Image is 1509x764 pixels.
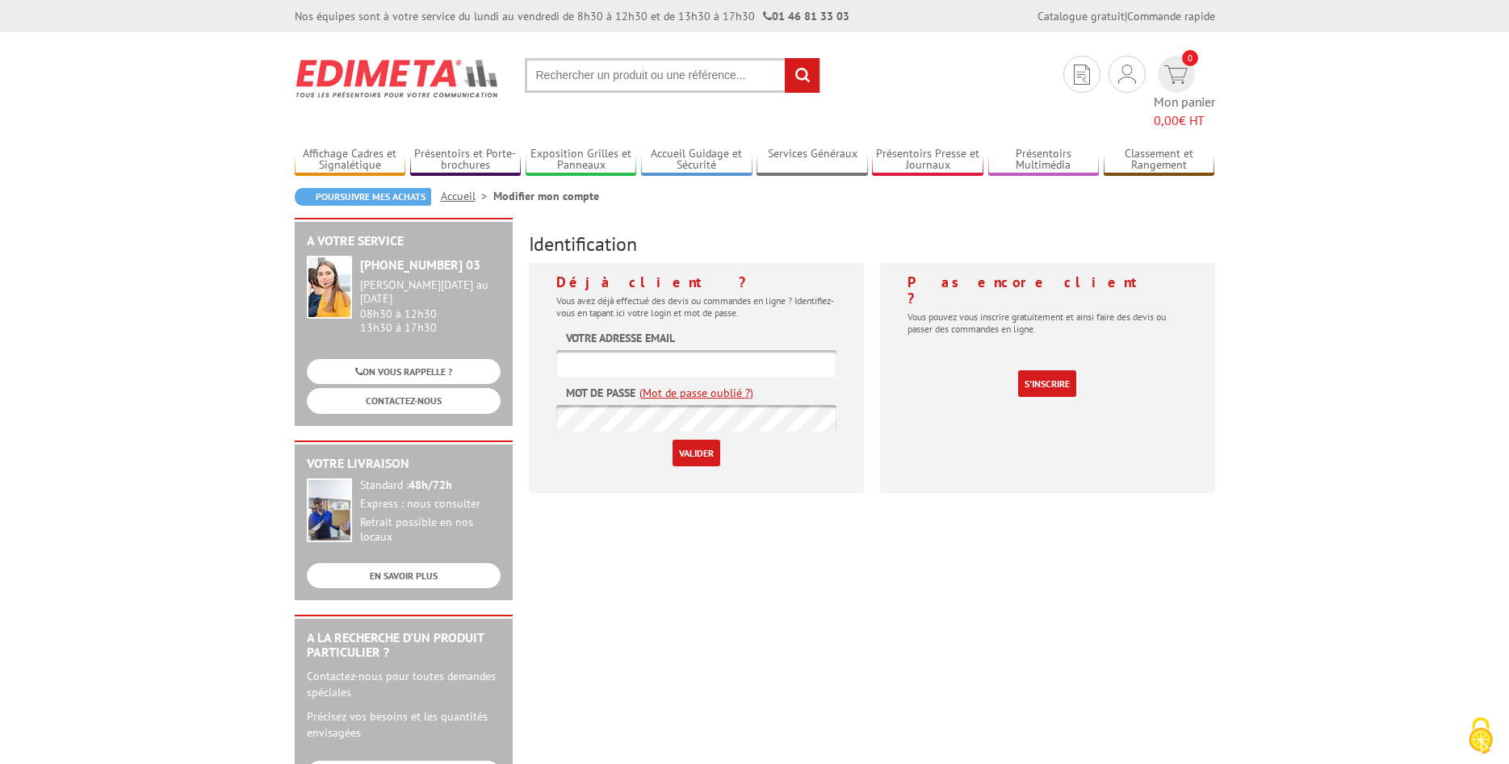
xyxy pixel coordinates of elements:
[295,8,849,24] div: Nos équipes sont à votre service du lundi au vendredi de 8h30 à 12h30 et de 13h30 à 17h30
[1154,93,1215,130] span: Mon panier
[566,330,675,346] label: Votre adresse email
[1074,65,1090,85] img: devis rapide
[526,147,637,173] a: Exposition Grilles et Panneaux
[307,708,501,741] p: Précisez vos besoins et les quantités envisagées
[1127,9,1215,23] a: Commande rapide
[1037,9,1125,23] a: Catalogue gratuit
[360,478,501,493] div: Standard :
[307,457,501,471] h2: Votre livraison
[360,278,501,334] div: 08h30 à 12h30 13h30 à 17h30
[409,478,452,492] strong: 48h/72h
[907,311,1188,335] p: Vous pouvez vous inscrire gratuitement et ainsi faire des devis ou passer des commandes en ligne.
[907,274,1188,307] h4: Pas encore client ?
[757,147,868,173] a: Services Généraux
[1154,112,1179,128] span: 0,00
[1461,716,1501,756] img: Cookies (fenêtre modale)
[525,58,820,93] input: Rechercher un produit ou une référence...
[295,48,501,108] img: Edimeta
[641,147,752,173] a: Accueil Guidage et Sécurité
[307,256,352,319] img: widget-service.jpg
[556,274,836,290] h4: Déjà client ?
[360,278,501,306] div: [PERSON_NAME][DATE] au [DATE]
[360,516,501,545] div: Retrait possible en nos locaux
[1037,8,1215,24] div: |
[872,147,983,173] a: Présentoirs Presse et Journaux
[441,189,493,203] a: Accueil
[1154,56,1215,130] a: devis rapide 0 Mon panier 0,00€ HT
[307,359,501,384] a: ON VOUS RAPPELLE ?
[785,58,819,93] input: rechercher
[307,234,501,248] h2: A votre service
[1018,370,1076,397] a: S'inscrire
[673,440,720,466] input: Valider
[295,188,431,206] a: Poursuivre mes achats
[307,668,501,700] p: Contactez-nous pour toutes demandes spéciales
[529,234,1215,255] h3: Identification
[1164,65,1188,84] img: devis rapide
[493,188,599,204] li: Modifier mon compte
[763,9,849,23] strong: 01 46 81 33 03
[360,257,480,273] strong: [PHONE_NUMBER] 03
[360,497,501,511] div: Express : nous consulter
[988,147,1100,173] a: Présentoirs Multimédia
[1452,709,1509,764] button: Cookies (fenêtre modale)
[556,294,836,319] p: Vous avez déjà effectué des devis ou commandes en ligne ? Identifiez-vous en tapant ici votre log...
[1154,111,1215,130] span: € HT
[639,385,753,401] a: (Mot de passe oublié ?)
[566,385,635,401] label: Mot de passe
[307,563,501,588] a: EN SAVOIR PLUS
[1104,147,1215,173] a: Classement et Rangement
[1118,65,1136,84] img: devis rapide
[307,388,501,413] a: CONTACTEZ-NOUS
[307,631,501,659] h2: A la recherche d'un produit particulier ?
[295,147,406,173] a: Affichage Cadres et Signalétique
[307,478,352,542] img: widget-livraison.jpg
[1182,50,1198,66] span: 0
[410,147,522,173] a: Présentoirs et Porte-brochures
